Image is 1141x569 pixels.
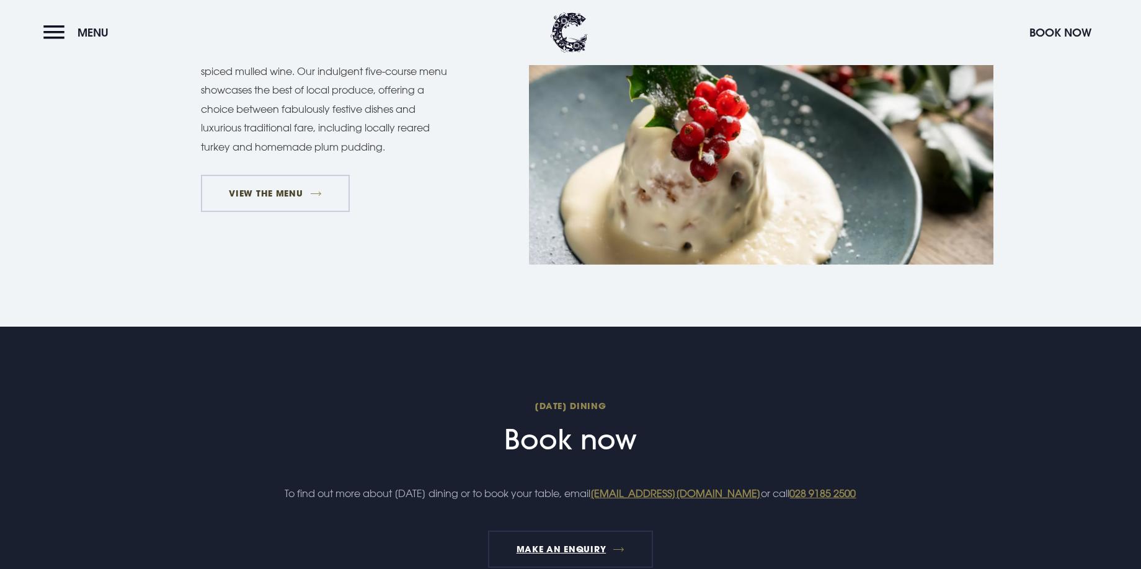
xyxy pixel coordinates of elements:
[78,25,109,40] span: Menu
[275,400,866,456] h2: Book now
[201,175,350,212] a: VIEW THE MENU
[590,487,761,500] a: [EMAIL_ADDRESS][DOMAIN_NAME]
[1023,19,1098,46] button: Book Now
[551,12,588,53] img: Clandeboye Lodge
[789,487,856,500] a: 028 9185 2500
[275,484,866,503] p: To find out more about [DATE] dining or to book your table, email or call
[488,531,652,568] a: MAKE AN ENQUIRY
[43,19,115,46] button: Menu
[201,43,455,156] p: On arrival, enjoy a glass of champagne or winter-spiced mulled wine. Our indulgent five-course me...
[275,400,866,412] span: [DATE] Dining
